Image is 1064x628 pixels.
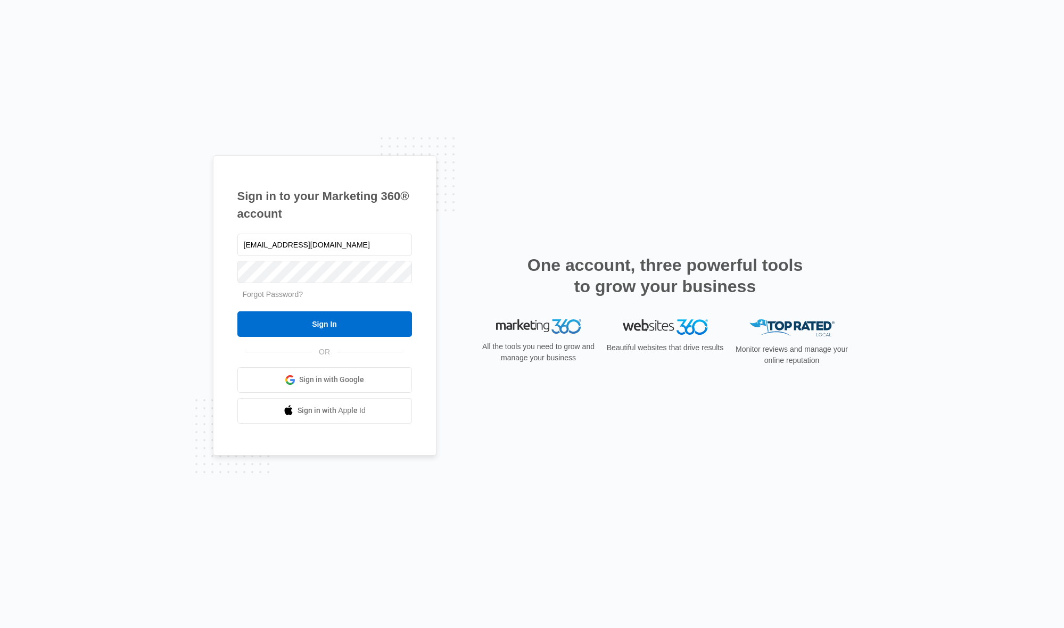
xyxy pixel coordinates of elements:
img: Websites 360 [623,319,708,335]
p: Monitor reviews and manage your online reputation [732,344,852,366]
a: Sign in with Google [237,367,412,393]
h1: Sign in to your Marketing 360® account [237,187,412,222]
input: Email [237,234,412,256]
p: Beautiful websites that drive results [606,342,725,353]
p: All the tools you need to grow and manage your business [479,341,598,363]
img: Top Rated Local [749,319,835,337]
h2: One account, three powerful tools to grow your business [524,254,806,297]
span: OR [311,346,337,358]
span: Sign in with Apple Id [298,405,366,416]
a: Sign in with Apple Id [237,398,412,424]
a: Forgot Password? [243,290,303,299]
span: Sign in with Google [299,374,364,385]
img: Marketing 360 [496,319,581,334]
input: Sign In [237,311,412,337]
